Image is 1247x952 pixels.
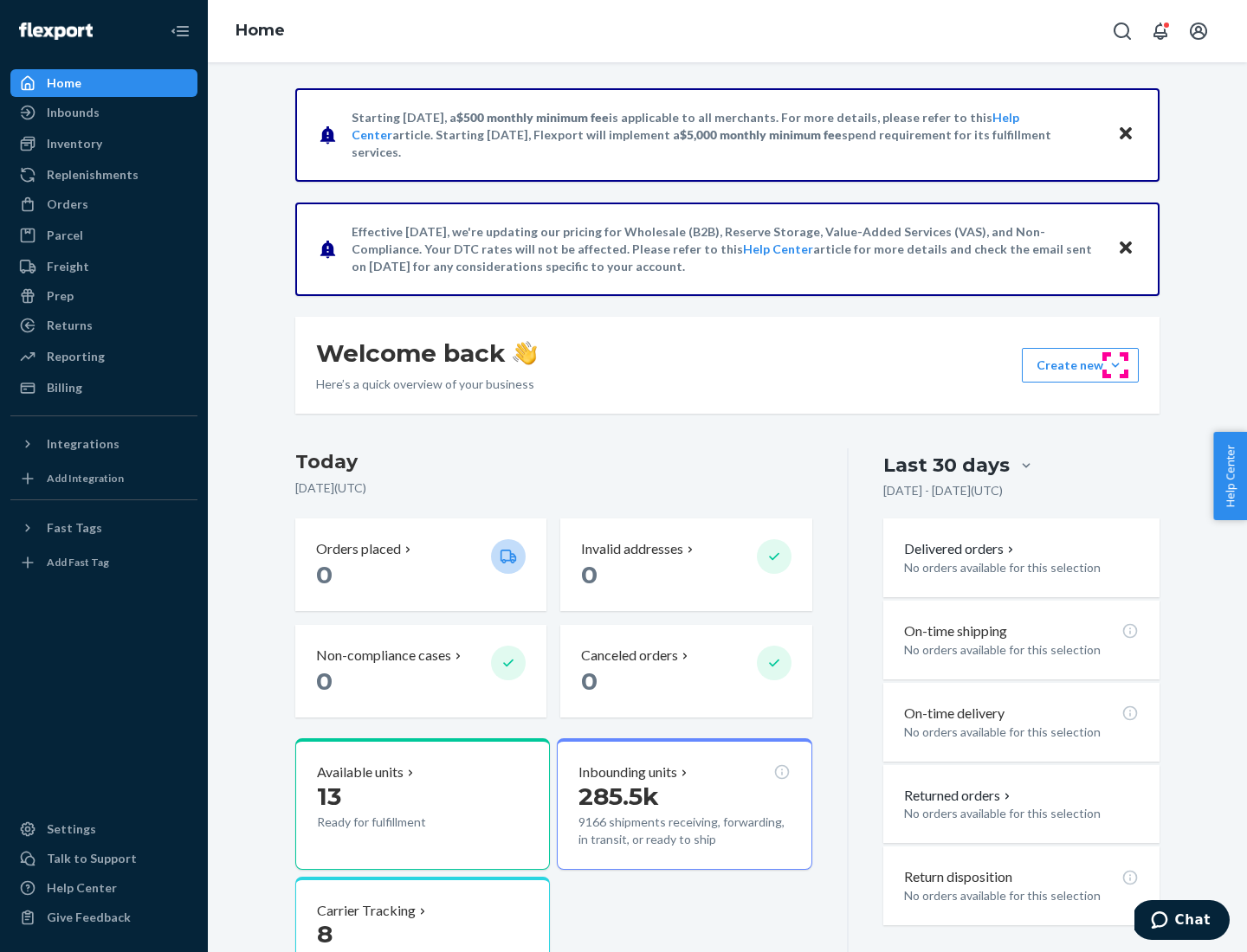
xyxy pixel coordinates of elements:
a: Help Center [10,874,197,902]
span: $5,000 monthly minimum fee [680,127,842,142]
button: Help Center [1213,432,1247,520]
div: Integrations [47,435,120,453]
p: Invalid addresses [581,539,683,559]
div: Replenishments [47,166,139,183]
a: Billing [10,374,197,402]
div: Billing [47,379,82,396]
a: Parcel [10,222,197,249]
a: Settings [10,815,197,843]
div: Inbounds [47,104,100,121]
button: Integrations [10,430,197,458]
button: Close Navigation [163,14,197,48]
button: Orders placed 0 [295,518,546,611]
p: Available units [317,762,404,782]
div: Add Integration [47,471,124,486]
div: Freight [47,258,89,275]
div: Last 30 days [883,452,1010,479]
button: Close [1115,236,1137,261]
p: Effective [DATE], we're updating our pricing for Wholesale (B2B), Reserve Storage, Value-Added Se... [352,223,1101,275]
a: Inbounds [10,99,197,126]
span: 285.5k [578,782,659,811]
button: Non-compliance cases 0 [295,625,546,717]
ol: breadcrumbs [222,6,299,56]
p: Orders placed [316,539,401,559]
div: Returns [47,317,93,334]
span: $500 monthly minimum fee [456,110,609,125]
span: 0 [581,560,598,589]
a: Reporting [10,343,197,370]
span: 8 [317,919,333,949]
p: No orders available for this selection [904,641,1139,659]
div: Home [47,74,81,92]
a: Home [10,69,197,97]
p: No orders available for this selection [904,724,1139,741]
p: Inbounding units [578,762,677,782]
a: Prep [10,282,197,310]
button: Delivered orders [904,539,1018,559]
p: Ready for fulfillment [317,814,477,831]
button: Open Search Box [1105,14,1140,48]
div: Reporting [47,348,105,365]
span: 13 [317,782,341,811]
p: No orders available for this selection [904,559,1139,576]
div: Fast Tags [47,519,102,537]
p: Carrier Tracking [317,901,416,921]
p: Canceled orders [581,646,678,666]
img: hand-wave emoji [513,341,537,365]
p: On-time shipping [904,621,1007,641]
a: Add Fast Tag [10,549,197,576]
div: Orders [47,196,88,213]
div: Parcel [47,227,83,244]
img: Flexport logo [19,23,93,40]
div: Talk to Support [47,850,137,867]
button: Available units13Ready for fulfillment [295,738,550,870]
button: Open notifications [1143,14,1178,48]
div: Give Feedback [47,909,131,926]
button: Close [1115,122,1137,147]
p: Non-compliance cases [316,646,451,666]
button: Talk to Support [10,845,197,872]
p: [DATE] - [DATE] ( UTC ) [883,482,1003,499]
a: Returns [10,312,197,339]
p: No orders available for this selection [904,805,1139,822]
a: Freight [10,253,197,280]
div: Inventory [47,135,102,152]
iframe: Opens a widget where you can chat to one of our agents [1134,900,1230,943]
h3: Today [295,448,812,476]
p: Return disposition [904,867,1012,887]
button: Give Feedback [10,904,197,931]
a: Orders [10,190,197,218]
button: Fast Tags [10,514,197,542]
div: Prep [47,287,74,305]
div: Help Center [47,879,117,897]
p: [DATE] ( UTC ) [295,479,812,497]
button: Open account menu [1181,14,1216,48]
p: No orders available for this selection [904,887,1139,904]
button: Returned orders [904,786,1014,806]
button: Inbounding units285.5k9166 shipments receiving, forwarding, in transit, or ready to ship [557,738,811,870]
h1: Welcome back [316,338,537,369]
span: 0 [581,666,598,696]
button: Invalid addresses 0 [560,518,811,611]
a: Inventory [10,130,197,158]
a: Home [236,21,285,40]
p: Starting [DATE], a is applicable to all merchants. For more details, please refer to this article... [352,109,1101,161]
button: Create new [1022,348,1139,383]
a: Replenishments [10,161,197,189]
a: Add Integration [10,465,197,492]
div: Add Fast Tag [47,555,109,569]
p: Here’s a quick overview of your business [316,376,537,393]
div: Settings [47,820,96,838]
span: 0 [316,560,333,589]
span: 0 [316,666,333,696]
p: 9166 shipments receiving, forwarding, in transit, or ready to ship [578,814,790,848]
a: Help Center [743,241,813,256]
button: Canceled orders 0 [560,625,811,717]
p: On-time delivery [904,704,1005,724]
